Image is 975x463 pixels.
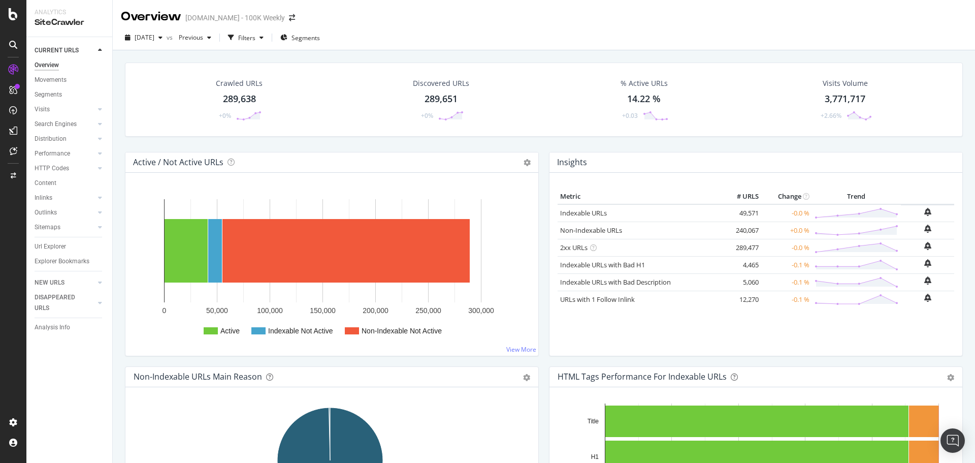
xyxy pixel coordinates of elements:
div: Crawled URLs [216,78,263,88]
div: DISAPPEARED URLS [35,292,86,314]
div: Visits Volume [823,78,868,88]
a: Content [35,178,105,189]
a: Search Engines [35,119,95,130]
td: 240,067 [721,222,761,239]
a: Analysis Info [35,322,105,333]
a: Outlinks [35,207,95,218]
td: 12,270 [721,291,761,308]
a: Movements [35,75,105,85]
div: Inlinks [35,193,52,203]
div: 14.22 % [627,92,661,106]
div: Sitemaps [35,222,60,233]
div: HTML Tags Performance for Indexable URLs [558,372,727,382]
div: Movements [35,75,67,85]
div: CURRENT URLS [35,45,79,56]
a: DISAPPEARED URLS [35,292,95,314]
button: Filters [224,29,268,46]
text: 150,000 [310,306,336,315]
div: +0% [421,111,433,120]
a: Performance [35,148,95,159]
div: +2.66% [821,111,841,120]
span: Segments [291,34,320,42]
div: Explorer Bookmarks [35,256,89,267]
div: bell-plus [924,225,931,233]
td: -0.1 % [761,256,812,273]
text: H1 [591,453,599,460]
div: bell-plus [924,276,931,285]
h4: Insights [557,156,587,169]
div: +0% [219,111,231,120]
div: bell-plus [924,294,931,302]
div: A chart. [134,189,530,348]
div: Url Explorer [35,241,66,252]
a: Overview [35,60,105,71]
i: Options [524,159,531,166]
text: 0 [162,306,167,315]
a: Segments [35,89,105,100]
a: 2xx URLs [560,243,588,252]
div: bell-plus [924,242,931,250]
text: 300,000 [468,306,494,315]
div: Open Intercom Messenger [940,428,965,453]
span: 2025 Sep. 4th [135,33,154,42]
td: 4,465 [721,256,761,273]
a: Visits [35,104,95,115]
div: Discovered URLs [413,78,469,88]
h4: Active / Not Active URLs [133,156,223,169]
div: gear [523,374,530,381]
text: 250,000 [415,306,441,315]
div: SiteCrawler [35,17,104,28]
td: 49,571 [721,204,761,222]
td: 289,477 [721,239,761,256]
text: 100,000 [257,306,283,315]
a: View More [506,345,536,354]
div: % Active URLs [621,78,668,88]
div: 3,771,717 [825,92,865,106]
a: CURRENT URLS [35,45,95,56]
div: Visits [35,104,50,115]
td: -0.1 % [761,291,812,308]
a: Indexable URLs with Bad Description [560,277,671,287]
td: -0.1 % [761,273,812,291]
div: bell-plus [924,259,931,267]
div: Performance [35,148,70,159]
th: Trend [812,189,901,204]
div: arrow-right-arrow-left [289,14,295,21]
td: -0.0 % [761,239,812,256]
th: Change [761,189,812,204]
text: 50,000 [206,306,228,315]
a: Non-Indexable URLs [560,226,622,235]
button: Previous [175,29,215,46]
button: [DATE] [121,29,167,46]
text: Title [588,418,599,425]
td: +0.0 % [761,222,812,239]
div: gear [947,374,954,381]
a: NEW URLS [35,277,95,288]
div: Distribution [35,134,67,144]
button: Segments [276,29,324,46]
a: Inlinks [35,193,95,203]
div: Overview [35,60,59,71]
div: 289,651 [425,92,458,106]
text: 200,000 [363,306,388,315]
div: Search Engines [35,119,77,130]
div: Analytics [35,8,104,17]
a: Distribution [35,134,95,144]
text: Active [220,327,240,335]
div: HTTP Codes [35,163,69,174]
span: vs [167,33,175,42]
div: Non-Indexable URLs Main Reason [134,372,262,382]
div: Content [35,178,56,189]
td: 5,060 [721,273,761,291]
div: +0.03 [622,111,638,120]
div: Analysis Info [35,322,70,333]
div: Outlinks [35,207,57,218]
td: -0.0 % [761,204,812,222]
th: # URLS [721,189,761,204]
text: Indexable Not Active [268,327,333,335]
div: NEW URLS [35,277,64,288]
div: [DOMAIN_NAME] - 100K Weekly [185,13,285,23]
div: 289,638 [223,92,256,106]
a: Explorer Bookmarks [35,256,105,267]
div: Filters [238,34,255,42]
